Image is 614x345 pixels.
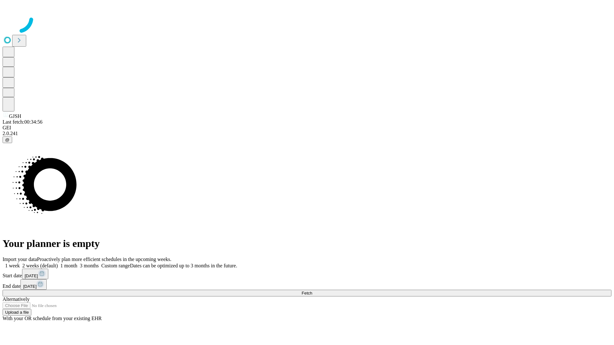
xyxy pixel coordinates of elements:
[22,263,58,268] span: 2 weeks (default)
[3,238,611,249] h1: Your planner is empty
[3,279,611,290] div: End date
[25,273,38,278] span: [DATE]
[3,257,37,262] span: Import your data
[9,113,21,119] span: GJSH
[23,284,36,289] span: [DATE]
[302,291,312,295] span: Fetch
[5,263,20,268] span: 1 week
[80,263,99,268] span: 3 months
[3,136,12,143] button: @
[130,263,237,268] span: Dates can be optimized up to 3 months in the future.
[3,131,611,136] div: 2.0.241
[3,290,611,296] button: Fetch
[37,257,171,262] span: Proactively plan more efficient schedules in the upcoming weeks.
[22,269,48,279] button: [DATE]
[3,269,611,279] div: Start date
[60,263,77,268] span: 1 month
[20,279,47,290] button: [DATE]
[3,296,29,302] span: Alternatively
[101,263,130,268] span: Custom range
[5,137,10,142] span: @
[3,309,31,316] button: Upload a file
[3,316,102,321] span: With your OR schedule from your existing EHR
[3,125,611,131] div: GEI
[3,119,43,125] span: Last fetch: 00:34:56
